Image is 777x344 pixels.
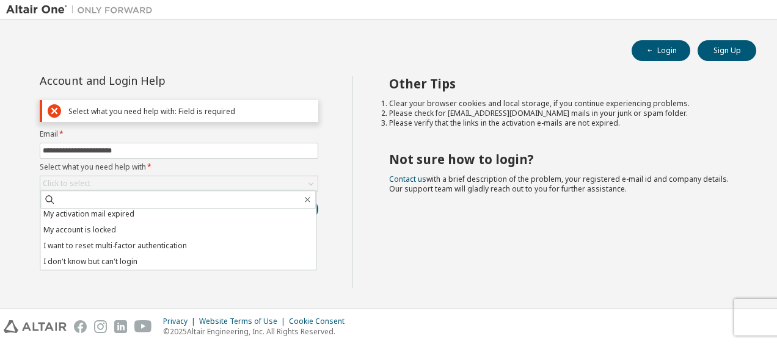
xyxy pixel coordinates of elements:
[74,320,87,333] img: facebook.svg
[40,162,318,172] label: Select what you need help with
[68,107,313,116] div: Select what you need help with: Field is required
[40,129,318,139] label: Email
[389,118,735,128] li: Please verify that the links in the activation e-mails are not expired.
[40,206,316,222] li: My activation mail expired
[389,151,735,167] h2: Not sure how to login?
[6,4,159,16] img: Altair One
[632,40,690,61] button: Login
[389,174,426,184] a: Contact us
[163,326,352,337] p: © 2025 Altair Engineering, Inc. All Rights Reserved.
[114,320,127,333] img: linkedin.svg
[40,76,263,85] div: Account and Login Help
[40,176,318,191] div: Click to select
[698,40,756,61] button: Sign Up
[43,179,90,188] div: Click to select
[4,320,67,333] img: altair_logo.svg
[389,174,729,194] span: with a brief description of the problem, your registered e-mail id and company details. Our suppo...
[94,320,107,333] img: instagram.svg
[199,317,289,326] div: Website Terms of Use
[134,320,152,333] img: youtube.svg
[389,109,735,118] li: Please check for [EMAIL_ADDRESS][DOMAIN_NAME] mails in your junk or spam folder.
[389,99,735,109] li: Clear your browser cookies and local storage, if you continue experiencing problems.
[163,317,199,326] div: Privacy
[389,76,735,91] h2: Other Tips
[289,317,352,326] div: Cookie Consent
